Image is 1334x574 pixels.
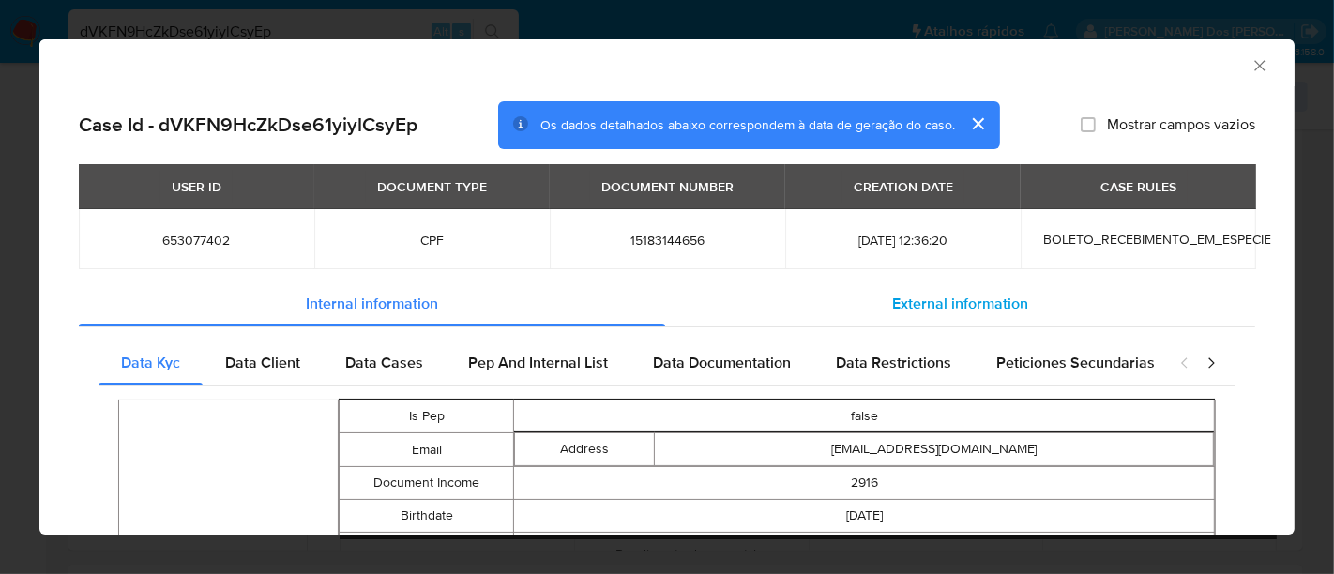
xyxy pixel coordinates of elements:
[590,171,745,203] div: DOCUMENT NUMBER
[39,39,1295,535] div: closure-recommendation-modal
[996,352,1155,373] span: Peticiones Secundarias
[160,171,233,203] div: USER ID
[514,499,1215,532] td: [DATE]
[79,281,1255,326] div: Detailed info
[345,352,423,373] span: Data Cases
[514,466,1215,499] td: 2916
[1107,115,1255,134] span: Mostrar campos vazios
[808,232,998,249] span: [DATE] 12:36:20
[339,400,514,432] td: Is Pep
[572,232,763,249] span: 15183144656
[653,352,791,373] span: Data Documentation
[468,352,608,373] span: Pep And Internal List
[1251,56,1267,73] button: Fechar a janela
[842,171,964,203] div: CREATION DATE
[339,466,514,499] td: Document Income
[339,432,514,466] td: Email
[836,352,951,373] span: Data Restrictions
[514,532,1215,565] td: BR
[514,400,1215,432] td: false
[79,113,417,137] h2: Case Id - dVKFN9HcZkDse61yiylCsyEp
[1081,117,1096,132] input: Mostrar campos vazios
[101,232,292,249] span: 653077402
[225,352,300,373] span: Data Client
[339,499,514,532] td: Birthdate
[121,352,180,373] span: Data Kyc
[99,340,1160,385] div: Detailed internal info
[655,432,1214,465] td: [EMAIL_ADDRESS][DOMAIN_NAME]
[337,232,527,249] span: CPF
[955,101,1000,146] button: cerrar
[1043,230,1271,249] span: BOLETO_RECEBIMENTO_EM_ESPECIE
[1089,171,1188,203] div: CASE RULES
[892,293,1028,314] span: External information
[366,171,498,203] div: DOCUMENT TYPE
[306,293,438,314] span: Internal information
[339,532,514,565] td: Nationality
[540,115,955,134] span: Os dados detalhados abaixo correspondem à data de geração do caso.
[515,432,655,465] td: Address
